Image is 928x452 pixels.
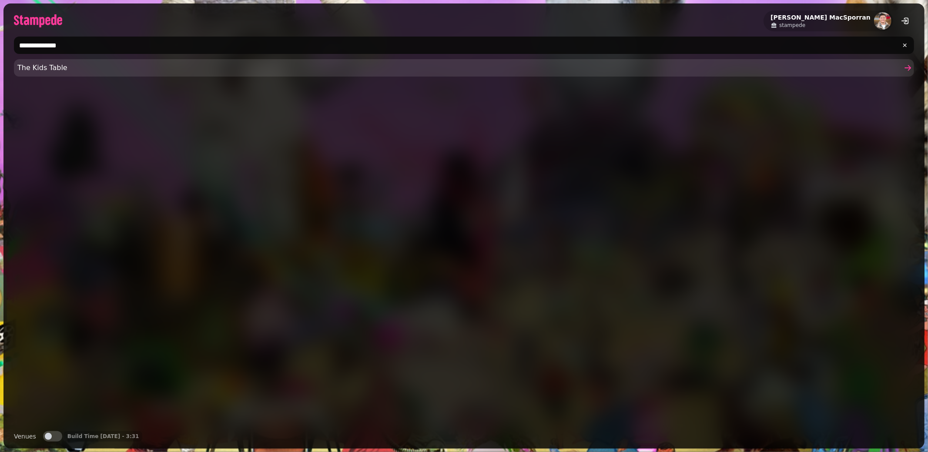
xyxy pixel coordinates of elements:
[897,12,914,30] button: logout
[67,433,139,440] p: Build Time [DATE] - 3:31
[771,22,871,29] a: stampede
[14,59,914,77] a: The Kids Table
[779,22,805,29] span: stampede
[14,14,62,27] img: logo
[771,13,871,22] h2: [PERSON_NAME] MacSporran
[874,12,891,30] img: aHR0cHM6Ly93d3cuZ3JhdmF0YXIuY29tL2F2YXRhci9jODdhYzU3OTUyZGVkZGJlNjY3YTg3NTU0ZWM5OTA2MT9zPTE1MCZkP...
[898,38,912,53] button: clear
[14,431,36,442] label: Venues
[17,63,902,73] span: The Kids Table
